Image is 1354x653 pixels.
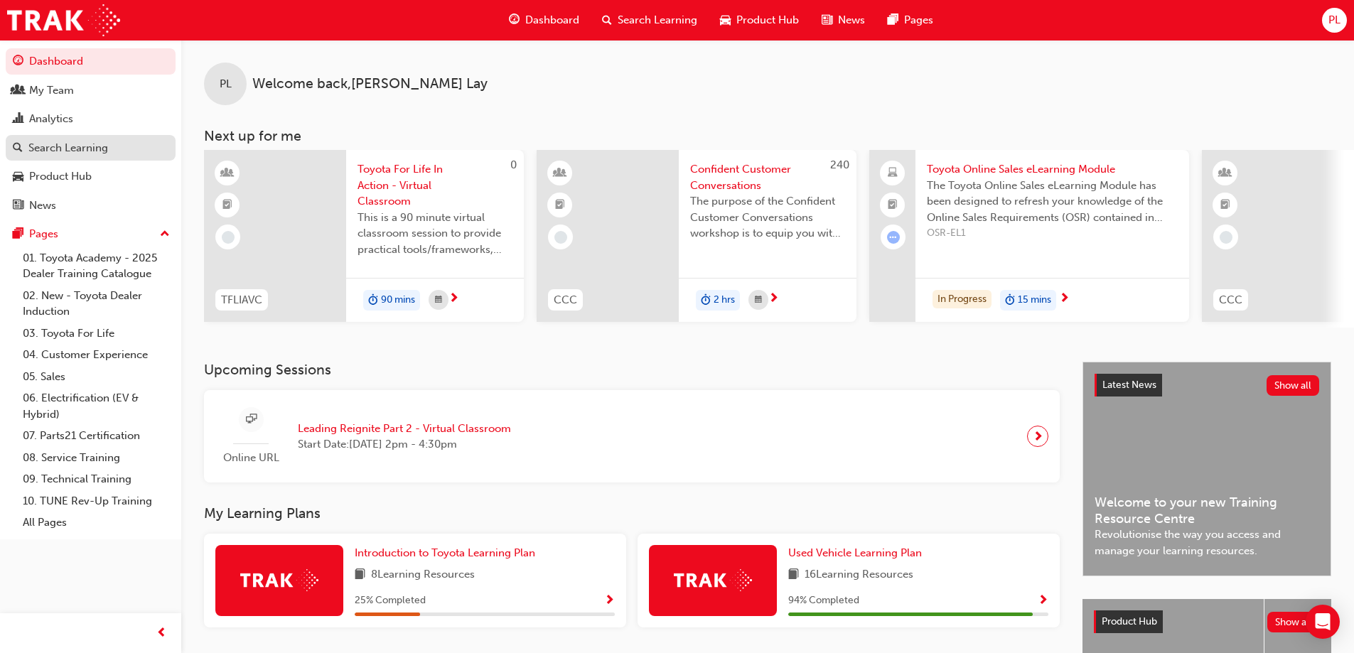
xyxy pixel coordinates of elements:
a: Latest NewsShow all [1095,374,1319,396]
span: 240 [830,158,849,171]
span: search-icon [13,142,23,155]
span: 2 hrs [714,292,735,308]
span: sessionType_ONLINE_URL-icon [246,411,257,428]
span: learningRecordVerb_NONE-icon [222,231,235,244]
span: Revolutionise the way you access and manage your learning resources. [1095,527,1319,558]
span: prev-icon [156,625,167,642]
a: Introduction to Toyota Learning Plan [355,545,541,561]
span: next-icon [1033,426,1043,446]
a: Product Hub [6,163,176,190]
span: guage-icon [13,55,23,68]
span: people-icon [13,85,23,97]
div: News [29,198,56,214]
span: duration-icon [1005,291,1015,310]
span: Show Progress [1038,595,1048,608]
span: Product Hub [736,12,799,28]
button: Show Progress [604,592,615,610]
span: 94 % Completed [788,593,859,609]
a: Toyota Online Sales eLearning ModuleThe Toyota Online Sales eLearning Module has been designed to... [869,150,1189,322]
span: PL [220,76,232,92]
span: learningRecordVerb_NONE-icon [1220,231,1232,244]
span: 15 mins [1018,292,1051,308]
a: News [6,193,176,219]
span: Dashboard [525,12,579,28]
span: 8 Learning Resources [371,566,475,584]
span: search-icon [602,11,612,29]
a: 03. Toyota For Life [17,323,176,345]
span: book-icon [788,566,799,584]
span: booktick-icon [1220,196,1230,215]
span: 0 [510,158,517,171]
span: next-icon [448,293,459,306]
span: OSR-EL1 [927,225,1178,242]
span: The purpose of the Confident Customer Conversations workshop is to equip you with tools to commun... [690,193,845,242]
img: Trak [7,4,120,36]
button: Pages [6,221,176,247]
span: up-icon [160,225,170,244]
span: Show Progress [604,595,615,608]
span: duration-icon [701,291,711,310]
a: search-iconSearch Learning [591,6,709,35]
span: learningResourceType_INSTRUCTOR_LED-icon [555,164,565,183]
span: learningRecordVerb_ATTEMPT-icon [887,231,900,244]
span: laptop-icon [888,164,898,183]
button: PL [1322,8,1347,33]
a: pages-iconPages [876,6,945,35]
div: Analytics [29,111,73,127]
span: calendar-icon [435,291,442,309]
a: Search Learning [6,135,176,161]
a: All Pages [17,512,176,534]
a: 07. Parts21 Certification [17,425,176,447]
span: Start Date: [DATE] 2pm - 4:30pm [298,436,511,453]
span: Pages [904,12,933,28]
span: news-icon [13,200,23,212]
a: 09. Technical Training [17,468,176,490]
span: Online URL [215,450,286,466]
span: Toyota Online Sales eLearning Module [927,161,1178,178]
span: Used Vehicle Learning Plan [788,546,922,559]
a: Product HubShow all [1094,610,1320,633]
span: TFLIAVC [221,292,262,308]
span: duration-icon [368,291,378,310]
a: My Team [6,77,176,104]
span: Leading Reignite Part 2 - Virtual Classroom [298,421,511,437]
a: news-iconNews [810,6,876,35]
div: Product Hub [29,168,92,185]
span: Search Learning [618,12,697,28]
a: 10. TUNE Rev-Up Training [17,490,176,512]
button: Show all [1267,375,1320,396]
span: Confident Customer Conversations [690,161,845,193]
span: The Toyota Online Sales eLearning Module has been designed to refresh your knowledge of the Onlin... [927,178,1178,226]
a: Dashboard [6,48,176,75]
h3: Next up for me [181,128,1354,144]
div: Search Learning [28,140,108,156]
a: Latest NewsShow allWelcome to your new Training Resource CentreRevolutionise the way you access a... [1082,362,1331,576]
span: Welcome back , [PERSON_NAME] Lay [252,76,488,92]
a: 04. Customer Experience [17,344,176,366]
span: booktick-icon [222,196,232,215]
span: News [838,12,865,28]
a: 02. New - Toyota Dealer Induction [17,285,176,323]
span: guage-icon [509,11,520,29]
span: booktick-icon [888,196,898,215]
span: Product Hub [1102,615,1157,627]
img: Trak [674,569,752,591]
img: Trak [240,569,318,591]
h3: My Learning Plans [204,505,1060,522]
div: Open Intercom Messenger [1306,605,1340,639]
a: 0TFLIAVCToyota For Life In Action - Virtual ClassroomThis is a 90 minute virtual classroom sessio... [204,150,524,322]
a: 05. Sales [17,366,176,388]
span: next-icon [1059,293,1070,306]
span: car-icon [720,11,731,29]
div: In Progress [933,290,992,309]
span: Toyota For Life In Action - Virtual Classroom [358,161,512,210]
a: Online URLLeading Reignite Part 2 - Virtual ClassroomStart Date:[DATE] 2pm - 4:30pm [215,401,1048,472]
span: news-icon [822,11,832,29]
span: CCC [554,292,577,308]
span: pages-icon [888,11,898,29]
span: Welcome to your new Training Resource Centre [1095,495,1319,527]
button: Show all [1267,612,1321,632]
span: next-icon [768,293,779,306]
a: Analytics [6,106,176,132]
span: Introduction to Toyota Learning Plan [355,546,535,559]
